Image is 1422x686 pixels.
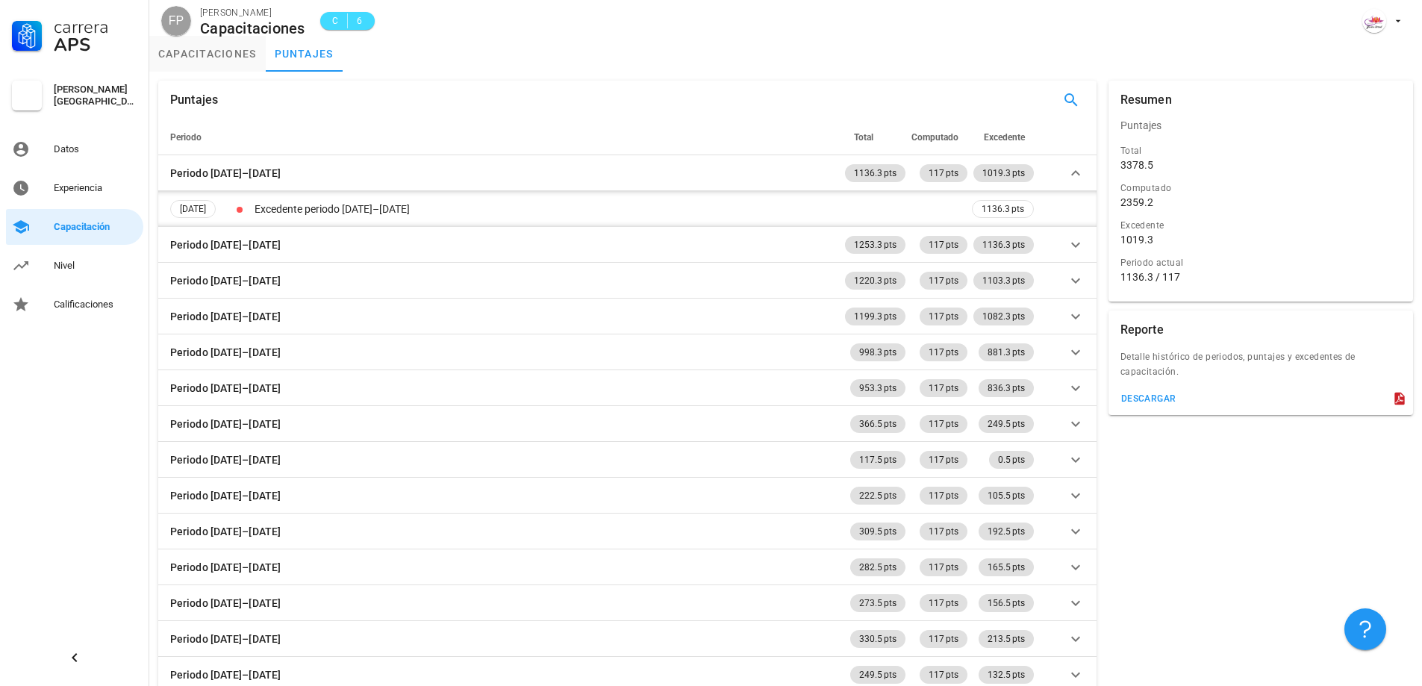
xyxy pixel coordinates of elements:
span: 1082.3 pts [982,308,1025,325]
a: Calificaciones [6,287,143,322]
a: capacitaciones [149,36,266,72]
span: 330.5 pts [859,630,896,648]
div: Periodo [DATE]–[DATE] [170,631,281,647]
span: 249.5 pts [988,415,1025,433]
div: descargar [1120,393,1176,404]
div: Periodo [DATE]–[DATE] [170,165,281,181]
span: 213.5 pts [988,630,1025,648]
div: Calificaciones [54,299,137,311]
span: 117 pts [929,558,958,576]
span: FP [169,6,184,36]
span: 222.5 pts [859,487,896,505]
div: Datos [54,143,137,155]
div: Capacitación [54,221,137,233]
a: Capacitación [6,209,143,245]
span: 309.5 pts [859,523,896,540]
div: Capacitaciones [200,20,305,37]
span: 1199.3 pts [854,308,896,325]
div: Periodo [DATE]–[DATE] [170,416,281,432]
div: 2359.2 [1120,196,1153,209]
th: Periodo [158,119,842,155]
span: 1136.3 pts [982,236,1025,254]
div: Computado [1120,181,1401,196]
span: 1103.3 pts [982,272,1025,290]
th: Computado [908,119,970,155]
span: 1136.3 pts [854,164,896,182]
span: 117 pts [929,451,958,469]
div: Periodo [DATE]–[DATE] [170,272,281,289]
div: [PERSON_NAME] [200,5,305,20]
span: Periodo [170,132,202,143]
button: descargar [1114,388,1182,409]
span: 1019.3 pts [982,164,1025,182]
span: 273.5 pts [859,594,896,612]
span: 156.5 pts [988,594,1025,612]
span: 117 pts [929,164,958,182]
span: 1253.3 pts [854,236,896,254]
div: Puntajes [170,81,218,119]
td: Excedente periodo [DATE]–[DATE] [252,191,969,227]
span: Computado [911,132,958,143]
span: 192.5 pts [988,523,1025,540]
span: 117 pts [929,308,958,325]
span: 117 pts [929,272,958,290]
span: 117 pts [929,666,958,684]
div: Resumen [1120,81,1172,119]
span: 282.5 pts [859,558,896,576]
div: Periodo [DATE]–[DATE] [170,559,281,576]
div: 3378.5 [1120,158,1153,172]
span: 105.5 pts [988,487,1025,505]
div: avatar [1362,9,1386,33]
div: Periodo [DATE]–[DATE] [170,595,281,611]
span: 6 [354,13,366,28]
a: Experiencia [6,170,143,206]
span: 366.5 pts [859,415,896,433]
span: 117 pts [929,594,958,612]
th: Excedente [970,119,1037,155]
div: Periodo [DATE]–[DATE] [170,380,281,396]
span: 0.5 pts [998,451,1025,469]
span: 836.3 pts [988,379,1025,397]
div: Periodo [DATE]–[DATE] [170,308,281,325]
div: Periodo [DATE]–[DATE] [170,667,281,683]
span: 117 pts [929,487,958,505]
span: 1136.3 pts [982,201,1024,217]
span: 953.3 pts [859,379,896,397]
span: Excedente [984,132,1025,143]
div: Periodo [DATE]–[DATE] [170,237,281,253]
div: Periodo actual [1120,255,1401,270]
div: Carrera [54,18,137,36]
span: 117 pts [929,630,958,648]
div: [PERSON_NAME][GEOGRAPHIC_DATA] [54,84,137,107]
span: 117 pts [929,415,958,433]
span: C [329,13,341,28]
span: 117 pts [929,343,958,361]
span: 132.5 pts [988,666,1025,684]
div: 1019.3 [1120,233,1153,246]
span: 881.3 pts [988,343,1025,361]
span: 117.5 pts [859,451,896,469]
span: 998.3 pts [859,343,896,361]
th: Total [842,119,908,155]
div: Periodo [DATE]–[DATE] [170,523,281,540]
div: 1136.3 / 117 [1120,270,1401,284]
div: Periodo [DATE]–[DATE] [170,452,281,468]
div: Total [1120,143,1401,158]
span: 117 pts [929,523,958,540]
span: 249.5 pts [859,666,896,684]
span: 117 pts [929,379,958,397]
span: Total [854,132,873,143]
div: Nivel [54,260,137,272]
a: puntajes [266,36,343,72]
div: Detalle histórico de periodos, puntajes y excedentes de capacitación. [1108,349,1413,388]
div: avatar [161,6,191,36]
div: Periodo [DATE]–[DATE] [170,344,281,361]
div: APS [54,36,137,54]
div: Reporte [1120,311,1164,349]
a: Nivel [6,248,143,284]
span: 1220.3 pts [854,272,896,290]
div: Excedente [1120,218,1401,233]
div: Puntajes [1108,107,1413,143]
a: Datos [6,131,143,167]
span: [DATE] [180,201,206,217]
